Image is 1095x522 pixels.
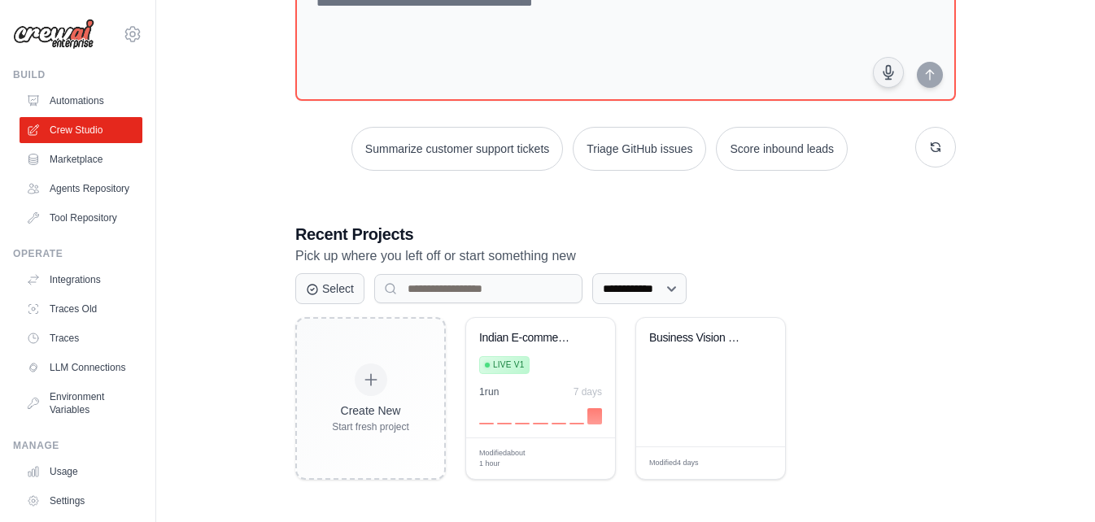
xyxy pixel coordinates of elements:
[515,423,530,424] div: Day 3: 0 executions
[332,420,409,433] div: Start fresh project
[20,117,142,143] a: Crew Studio
[479,385,500,398] div: 1 run
[20,325,142,351] a: Traces
[20,176,142,202] a: Agents Repository
[479,405,602,424] div: Activity over last 7 days
[479,423,494,424] div: Day 1: 0 executions
[747,457,761,469] span: Edit
[479,448,530,470] span: Modified about 1 hour
[873,57,904,88] button: Click to speak your automation idea
[1014,444,1095,522] iframe: Chat Widget
[295,223,956,246] h3: Recent Projects
[351,127,563,171] button: Summarize customer support tickets
[20,267,142,293] a: Integrations
[295,273,364,304] button: Select
[479,331,578,346] div: Indian E-commerce Price Comparison Engine
[13,19,94,50] img: Logo
[295,246,956,267] p: Pick up where you left off or start something new
[649,331,748,346] div: Business Vision to Value Generator
[20,205,142,231] a: Tool Repository
[497,423,512,424] div: Day 2: 0 executions
[13,439,142,452] div: Manage
[574,385,602,398] div: 7 days
[20,88,142,114] a: Automations
[573,127,706,171] button: Triage GitHub issues
[20,488,142,514] a: Settings
[20,355,142,381] a: LLM Connections
[577,453,591,465] span: Edit
[13,247,142,260] div: Operate
[587,408,602,424] div: Day 7: 1 executions
[20,146,142,172] a: Marketplace
[20,459,142,485] a: Usage
[530,453,559,465] span: Manage
[649,458,699,469] span: Modified 4 days
[332,402,409,419] div: Create New
[569,423,584,424] div: Day 6: 0 executions
[533,423,547,424] div: Day 4: 0 executions
[530,453,570,465] div: Manage deployment
[915,127,956,167] button: Get new suggestions
[493,359,524,372] span: Live v1
[552,423,566,424] div: Day 5: 0 executions
[20,384,142,423] a: Environment Variables
[13,68,142,81] div: Build
[20,296,142,322] a: Traces Old
[716,127,848,171] button: Score inbound leads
